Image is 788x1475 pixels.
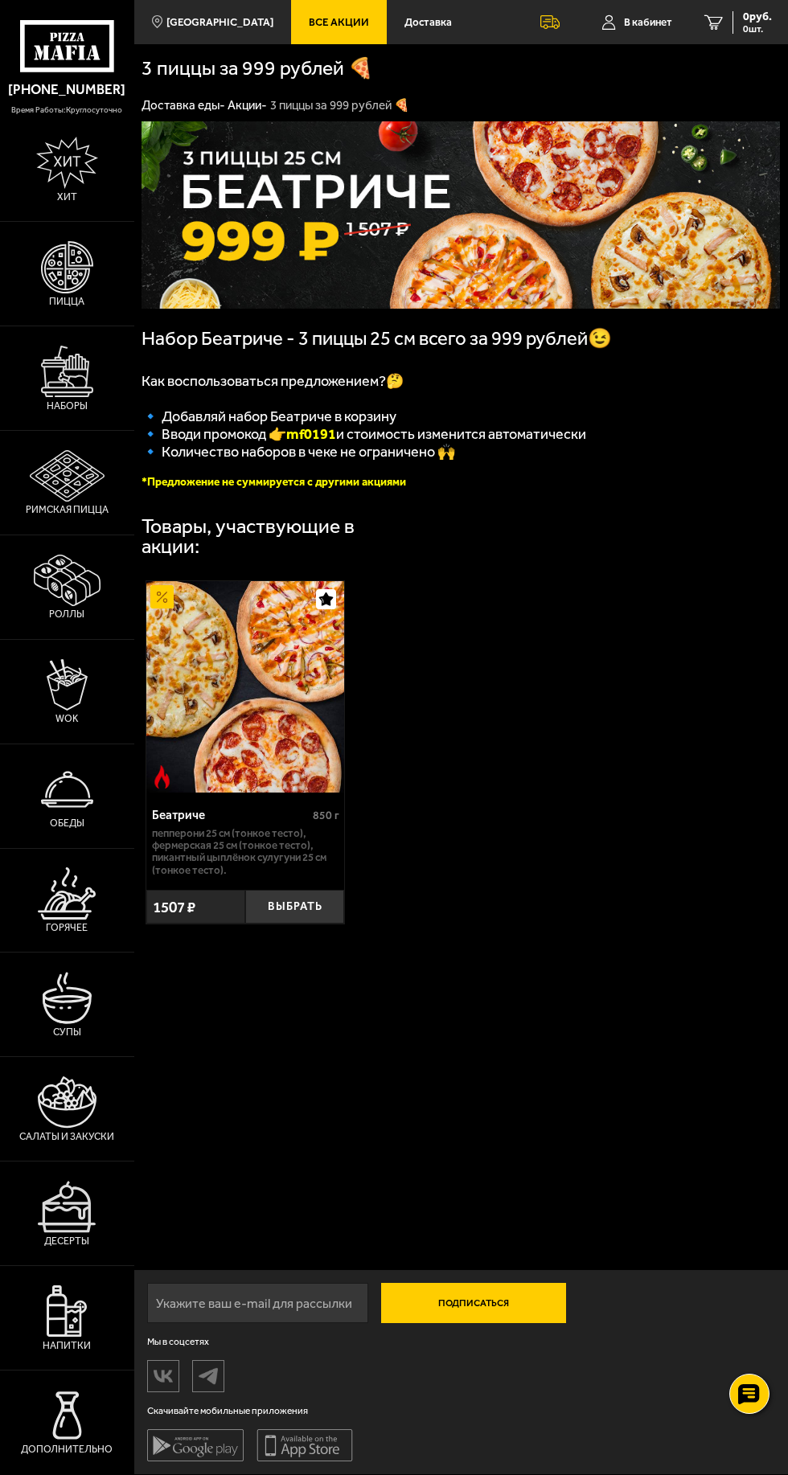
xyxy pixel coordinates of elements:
span: Мы в соцсетях [147,1336,353,1347]
span: 🔹 Добавляй набор Беатриче в корзину [142,408,396,425]
span: Роллы [49,609,84,619]
span: Горячее [46,923,88,932]
a: Акции- [228,98,267,113]
span: Наборы [47,401,88,411]
b: mf0191 [286,425,336,443]
div: Товары, участвующие в акции: [142,517,397,557]
span: Все Акции [309,17,369,27]
span: 0 шт. [743,24,772,34]
img: tg [193,1362,224,1390]
span: Доставка [404,17,452,27]
span: 1507 ₽ [153,898,195,916]
h1: 3 пиццы за 999 рублей 🍕 [142,59,397,79]
a: АкционныйОстрое блюдоБеатриче [146,581,345,793]
p: Пепперони 25 см (тонкое тесто), Фермерская 25 см (тонкое тесто), Пикантный цыплёнок сулугуни 25 с... [152,827,339,876]
span: Супы [53,1027,81,1037]
img: vk [148,1362,179,1390]
input: Укажите ваш e-mail для рассылки [147,1283,368,1323]
span: Набор Беатриче - 3 пиццы 25 см всего за 999 рублей😉 [142,327,612,350]
span: Скачивайте мобильные приложения [147,1405,353,1416]
span: 🔹 Вводи промокод 👉 и стоимость изменится автоматически [142,425,586,443]
span: 850 г [313,809,339,822]
span: 🔹 Количество наборов в чеке не ограничено 🙌 [142,443,455,461]
span: Напитки [43,1341,91,1350]
span: [GEOGRAPHIC_DATA] [166,17,273,27]
span: Пицца [49,297,84,306]
span: WOK [55,714,78,723]
span: Дополнительно [21,1444,113,1454]
font: *Предложение не суммируется с другими акциями [142,475,406,489]
span: Обеды [50,818,84,828]
span: Салаты и закуски [19,1132,114,1141]
span: Десерты [44,1236,89,1246]
a: Доставка еды- [142,98,225,113]
div: 3 пиццы за 999 рублей 🍕 [270,98,409,114]
div: Беатриче [152,808,309,822]
button: Подписаться [381,1283,566,1323]
button: Выбрать [245,890,344,924]
span: Римская пицца [26,505,109,514]
img: 1024x1024 [142,121,780,309]
span: Как воспользоваться предложением?🤔 [142,372,404,390]
img: Беатриче [146,581,345,793]
img: Острое блюдо [150,765,174,789]
span: 0 руб. [743,11,772,23]
span: Хит [57,192,77,202]
span: В кабинет [624,17,672,27]
img: Акционный [150,585,174,608]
